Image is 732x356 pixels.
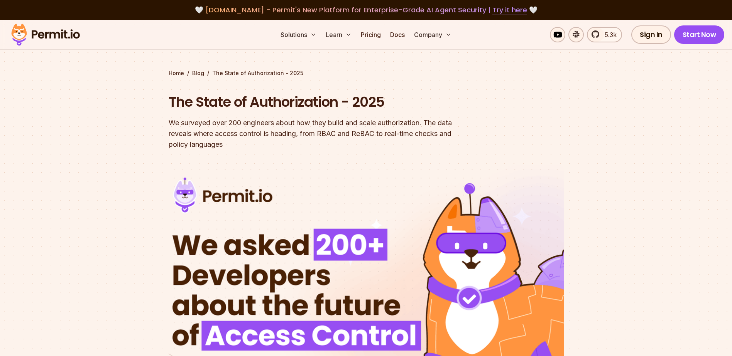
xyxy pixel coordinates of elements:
a: 5.3k [587,27,622,42]
a: Docs [387,27,408,42]
button: Company [411,27,455,42]
a: Try it here [492,5,527,15]
a: Home [169,69,184,77]
button: Learn [323,27,355,42]
a: Blog [192,69,204,77]
div: / / [169,69,564,77]
div: 🤍 🤍 [19,5,713,15]
a: Pricing [358,27,384,42]
span: [DOMAIN_NAME] - Permit's New Platform for Enterprise-Grade AI Agent Security | [205,5,527,15]
h1: The State of Authorization - 2025 [169,92,465,112]
div: We surveyed over 200 engineers about how they build and scale authorization. The data reveals whe... [169,118,465,150]
a: Sign In [631,25,671,44]
span: 5.3k [600,30,617,39]
img: Permit logo [8,22,83,48]
a: Start Now [674,25,725,44]
button: Solutions [277,27,320,42]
